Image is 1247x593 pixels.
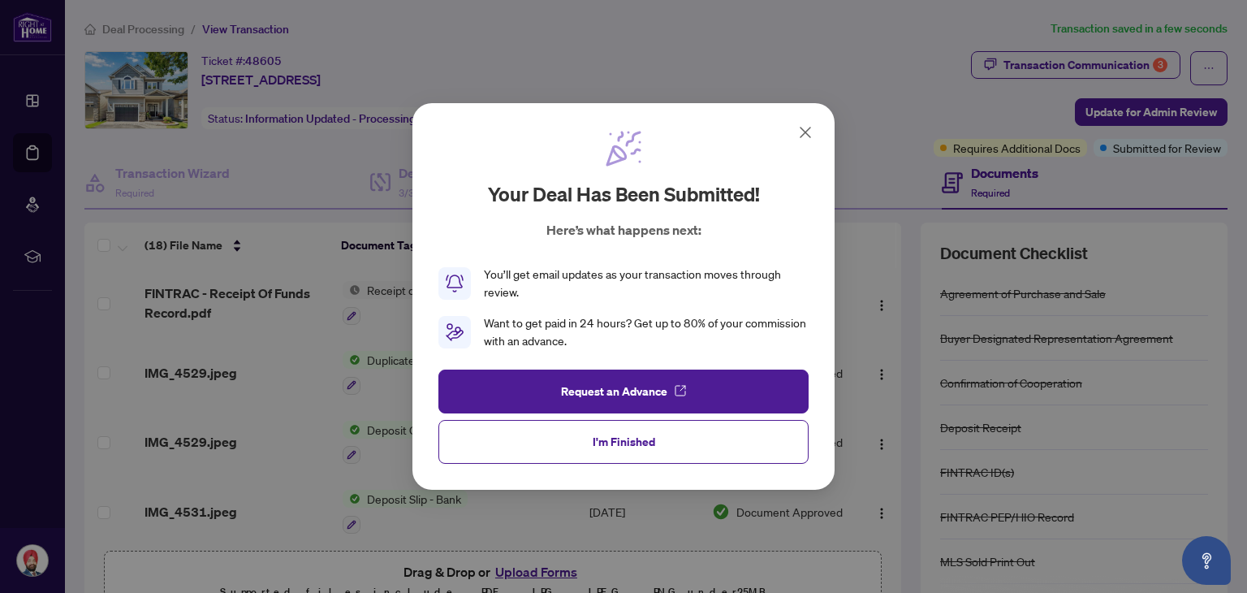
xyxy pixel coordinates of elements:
[484,314,809,350] div: Want to get paid in 24 hours? Get up to 80% of your commission with an advance.
[488,181,760,207] h2: Your deal has been submitted!
[438,370,809,413] button: Request an Advance
[593,429,655,455] span: I'm Finished
[484,266,809,301] div: You’ll get email updates as your transaction moves through review.
[546,220,701,240] p: Here’s what happens next:
[561,379,667,405] span: Request an Advance
[438,420,809,464] button: I'm Finished
[1182,536,1231,585] button: Open asap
